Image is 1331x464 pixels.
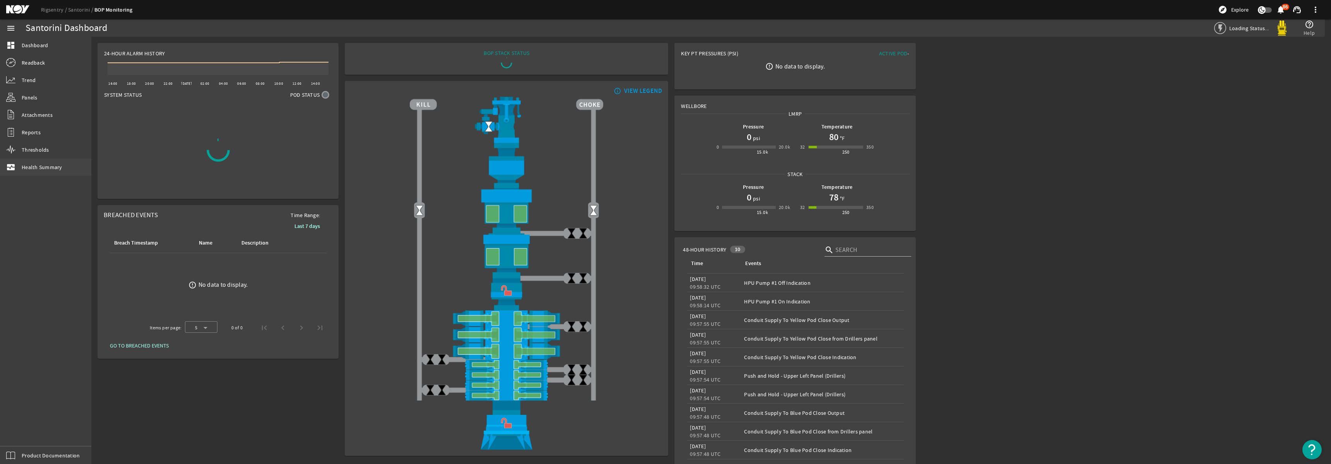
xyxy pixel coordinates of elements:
[577,321,589,332] img: ValveClose.png
[240,239,293,247] div: Description
[588,204,599,216] img: Valve2Open.png
[284,211,326,219] span: Time Range:
[743,183,764,191] b: Pressure
[690,339,720,346] legacy-datetime-component: 09:57:55 UTC
[410,390,603,401] img: PipeRamOpen.png
[114,239,158,247] div: Breach Timestamp
[410,97,603,143] img: RiserAdapter.png
[181,81,192,86] text: [DATE]
[866,204,874,211] div: 350
[690,450,720,457] legacy-datetime-component: 09:57:48 UTC
[198,281,248,289] div: No data to display.
[6,24,15,33] mat-icon: menu
[199,239,212,247] div: Name
[150,324,182,332] div: Items per page:
[1274,21,1290,36] img: Yellowpod.svg
[113,239,188,247] div: Breach Timestamp
[566,374,577,386] img: ValveClose.png
[410,233,603,278] img: LowerAnnularOpen.png
[198,239,231,247] div: Name
[241,239,269,247] div: Description
[690,443,706,450] legacy-datetime-component: [DATE]
[424,384,436,396] img: ValveClose.png
[757,148,768,156] div: 15.0k
[681,50,795,60] div: Key PT Pressures (PSI)
[690,283,720,290] legacy-datetime-component: 09:58:32 UTC
[1215,3,1252,16] button: Explore
[410,360,603,370] img: PipeRamOpen.png
[1302,440,1322,459] button: Open Resource Center
[22,163,62,171] span: Health Summary
[866,143,874,151] div: 350
[231,324,243,332] div: 0 of 0
[566,321,577,332] img: ValveClose.png
[68,6,94,13] a: Santorini
[41,6,68,13] a: Rigsentry
[717,143,719,151] div: 0
[821,183,853,191] b: Temperature
[22,41,48,49] span: Dashboard
[747,191,751,204] h1: 0
[1304,29,1315,37] span: Help
[717,204,719,211] div: 0
[744,259,897,268] div: Events
[744,316,900,324] div: Conduit Supply To Yellow Pod Close Output
[577,228,589,239] img: ValveClose.png
[1231,6,1249,14] span: Explore
[624,87,662,95] div: VIEW LEGEND
[288,219,326,233] button: Last 7 days
[22,452,80,459] span: Product Documentation
[410,343,603,359] img: ShearRamOpen.png
[786,110,804,118] span: LMRP
[22,59,45,67] span: Readback
[690,358,720,365] legacy-datetime-component: 09:57:55 UTC
[127,81,136,86] text: 18:00
[691,259,703,268] div: Time
[879,50,908,57] span: Active Pod
[1292,5,1302,14] mat-icon: support_agent
[274,81,283,86] text: 10:00
[436,384,448,396] img: ValveClose.png
[1218,5,1227,14] mat-icon: explore
[1305,20,1314,29] mat-icon: help_outline
[842,148,850,156] div: 250
[838,134,845,142] span: °F
[690,302,720,309] legacy-datetime-component: 09:58:14 UTC
[219,81,228,86] text: 04:00
[104,211,158,219] span: Breached Events
[825,245,834,255] i: search
[145,81,154,86] text: 20:00
[690,276,706,283] legacy-datetime-component: [DATE]
[744,335,900,342] div: Conduit Supply To Yellow Pod Close from Drillers panel
[94,6,133,14] a: BOP Monitoring
[690,320,720,327] legacy-datetime-component: 09:57:55 UTC
[751,195,760,202] span: psi
[690,395,720,402] legacy-datetime-component: 09:57:54 UTC
[414,204,425,216] img: Valve2Open.png
[690,350,706,357] legacy-datetime-component: [DATE]
[22,111,53,119] span: Attachments
[483,121,494,132] img: Valve2Open.png
[747,131,751,143] h1: 0
[683,246,726,253] span: 48-Hour History
[577,272,589,284] img: ValveClose.png
[294,223,320,230] b: Last 7 days
[730,246,745,253] div: 10
[690,259,735,268] div: Time
[237,81,246,86] text: 06:00
[690,376,720,383] legacy-datetime-component: 09:57:54 UTC
[745,259,761,268] div: Events
[22,128,41,136] span: Reports
[690,387,706,394] legacy-datetime-component: [DATE]
[436,354,448,365] img: ValveClose.png
[690,406,706,413] legacy-datetime-component: [DATE]
[104,91,142,99] span: System Status
[188,281,197,289] mat-icon: error_outline
[200,81,209,86] text: 02:00
[22,94,38,101] span: Panels
[744,372,900,380] div: Push and Hold - Upper Left Panel (Drillers)
[757,209,768,216] div: 15.0k
[829,191,838,204] h1: 78
[779,143,790,151] div: 20.0k
[410,327,603,343] img: ShearRamOpen.png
